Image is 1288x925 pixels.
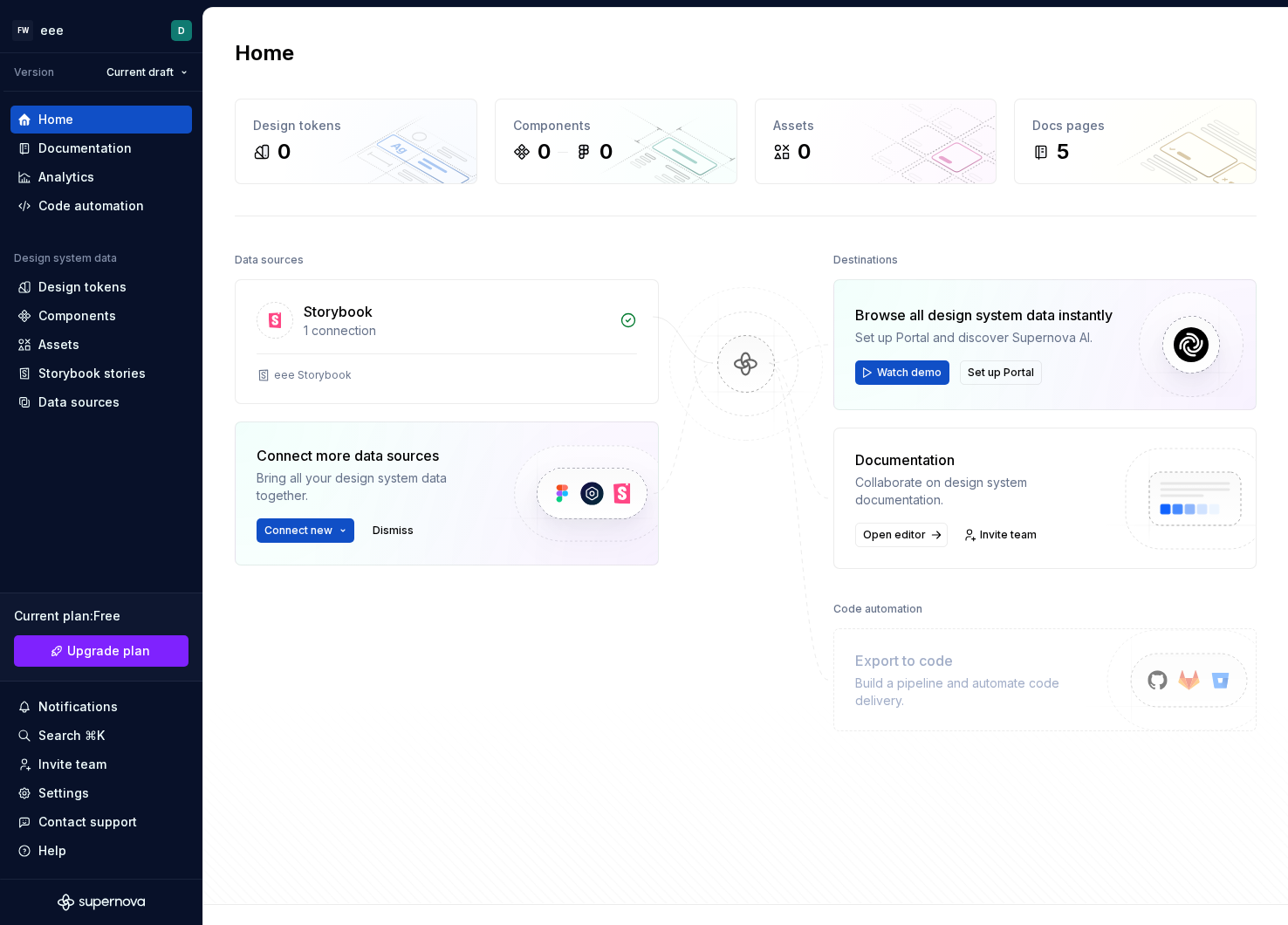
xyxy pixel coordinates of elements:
svg: Supernova Logo [58,894,145,911]
button: Dismiss [365,518,421,543]
a: Components [10,302,192,330]
div: Storybook stories [38,365,146,382]
a: Storybook stories [10,360,192,387]
button: Set up Portal [960,360,1042,385]
div: Build a pipeline and automate code delivery. [855,675,1110,709]
span: Set up Portal [968,366,1034,380]
span: Upgrade plan [67,642,150,660]
div: 0 [599,138,613,166]
a: Analytics [10,163,192,191]
a: Code automation [10,192,192,220]
a: Components00 [495,99,737,184]
span: Watch demo [877,366,942,380]
a: Design tokens0 [235,99,477,184]
div: Data sources [38,394,120,411]
div: Contact support [38,813,137,831]
div: 5 [1057,138,1069,166]
div: Help [38,842,66,860]
div: FW [12,20,33,41]
a: Assets0 [755,99,997,184]
div: Destinations [833,248,898,272]
div: Settings [38,785,89,802]
div: Assets [773,117,979,134]
a: Invite team [10,750,192,778]
a: Docs pages5 [1014,99,1257,184]
div: Set up Portal and discover Supernova AI. [855,329,1113,346]
div: Design tokens [253,117,459,134]
div: D [178,24,185,38]
span: Current draft [106,65,174,79]
div: eee [40,22,64,39]
button: Upgrade plan [14,635,188,667]
div: Analytics [38,168,94,186]
button: Help [10,837,192,865]
div: Components [513,117,719,134]
div: Home [38,111,73,128]
div: 1 connection [304,322,609,339]
div: Current plan : Free [14,607,188,625]
button: Notifications [10,693,192,721]
a: Home [10,106,192,134]
div: eee Storybook [274,368,352,382]
div: Notifications [38,698,118,716]
a: Storybook1 connectioneee Storybook [235,279,659,404]
a: Settings [10,779,192,807]
div: Documentation [38,140,132,157]
div: 0 [277,138,291,166]
a: Assets [10,331,192,359]
div: Documentation [855,449,1110,470]
div: 0 [798,138,811,166]
div: Design tokens [38,278,127,296]
span: Open editor [863,528,926,542]
a: Data sources [10,388,192,416]
div: Data sources [235,248,304,272]
button: Connect new [257,518,354,543]
div: Connect more data sources [257,445,484,466]
div: Invite team [38,756,106,773]
a: Documentation [10,134,192,162]
a: Open editor [855,523,948,547]
div: Search ⌘K [38,727,105,744]
div: Export to code [855,650,1110,671]
button: FWeeeD [3,11,199,49]
div: Bring all your design system data together. [257,469,484,504]
span: Dismiss [373,524,414,538]
div: Code automation [38,197,144,215]
a: Design tokens [10,273,192,301]
div: 0 [538,138,551,166]
div: Browse all design system data instantly [855,305,1113,325]
div: Storybook [304,301,373,322]
div: Design system data [14,251,117,265]
span: Invite team [980,528,1037,542]
span: Connect new [264,524,332,538]
div: Docs pages [1032,117,1238,134]
button: Current draft [99,60,195,85]
button: Contact support [10,808,192,836]
button: Watch demo [855,360,949,385]
div: Version [14,65,54,79]
button: Search ⌘K [10,722,192,750]
div: Collaborate on design system documentation. [855,474,1110,509]
h2: Home [235,39,294,67]
div: Components [38,307,116,325]
div: Assets [38,336,79,353]
a: Invite team [958,523,1045,547]
div: Code automation [833,597,922,621]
